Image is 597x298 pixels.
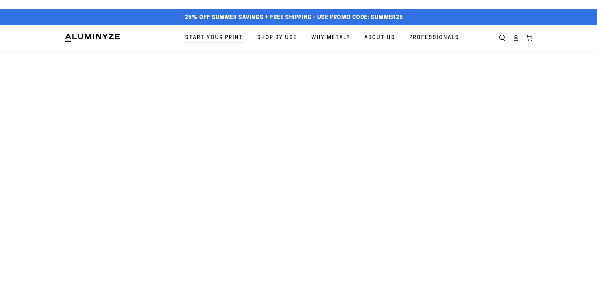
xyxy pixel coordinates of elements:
a: Why Metal? [307,30,355,46]
a: Shop By Use [253,30,302,46]
span: 25% off Summer Savings + Free Shipping - Use Promo Code: SUMMER25 [185,14,403,21]
span: About Us [364,33,395,42]
a: About Us [360,30,400,46]
img: Aluminyze [64,33,121,42]
span: Shop By Use [257,33,297,42]
a: Professionals [405,30,464,46]
span: Why Metal? [311,33,350,42]
span: Professionals [409,33,459,42]
span: Start Your Print [185,33,243,42]
a: Start Your Print [180,30,248,46]
summary: Search our site [495,31,509,45]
